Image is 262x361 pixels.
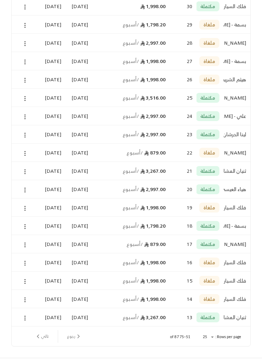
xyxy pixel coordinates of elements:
div: 879.00 [96,235,166,253]
span: / أسبوع [126,148,143,157]
div: [DATE] [43,107,61,125]
span: / أسبوع [123,185,139,194]
div: 1,998.00 [96,253,166,271]
div: 2,997.00 [96,107,166,125]
span: ملغاة [204,204,215,211]
p: 51–75 of 87 [170,334,190,340]
div: [DATE] [43,162,61,180]
span: مكتملة [200,131,215,138]
span: ملغاة [204,58,215,65]
span: / أسبوع [123,130,139,139]
div: [DATE] [43,70,61,88]
span: مكتملة [200,222,215,229]
span: مكتملة [200,241,215,248]
span: ملغاة [204,277,215,284]
div: [DATE] [70,308,88,326]
div: 28 [174,34,192,52]
span: / أسبوع [123,75,139,84]
div: 14 [174,290,192,308]
div: 13 [174,308,192,326]
span: مكتملة [200,94,215,101]
div: [DATE] [43,198,61,216]
div: [DATE] [43,89,61,107]
span: مكتملة [200,3,215,10]
span: / أسبوع [123,38,139,47]
div: [PERSON_NAME] [228,235,246,253]
div: 879.00 [96,144,166,161]
div: بسمة - [PERSON_NAME] [228,52,246,70]
div: 2,997.00 [96,125,166,143]
div: [DATE] [70,217,88,235]
div: 20 [174,180,192,198]
div: فلك السيار [228,290,246,308]
div: [DATE] [70,144,88,161]
div: [DATE] [70,52,88,70]
span: / أسبوع [123,276,139,285]
div: [DATE] [43,217,61,235]
div: [DATE] [43,52,61,70]
span: ملغاة [204,76,215,83]
div: 1,998.00 [96,70,166,88]
span: / أسبوع [123,258,139,267]
div: 3,267.00 [96,308,166,326]
div: ثنيان المشاري [228,162,246,180]
span: ملغاة [204,296,215,303]
div: 1,998.00 [96,290,166,308]
span: ملغاة [204,149,215,156]
div: فلك السيار [228,272,246,290]
span: مكتملة [200,167,215,175]
div: 1,798.20 [96,15,166,33]
div: 22 [174,144,192,161]
div: [DATE] [70,272,88,290]
div: [DATE] [70,253,88,271]
span: ملغاة [204,21,215,28]
div: [DATE] [43,290,61,308]
span: / أسبوع [123,93,139,102]
span: / أسبوع [123,203,139,212]
div: [DATE] [43,253,61,271]
div: [DATE] [43,308,61,326]
div: 25 [199,333,216,341]
div: [DATE] [43,15,61,33]
div: [DATE] [70,290,88,308]
div: فلك السيار [228,198,246,216]
div: [DATE] [43,272,61,290]
div: 3,267.00 [96,162,166,180]
div: 1,998.00 [96,52,166,70]
div: بسمة - [PERSON_NAME] [228,217,246,235]
span: / أسبوع [123,112,139,120]
span: / أسبوع [123,20,139,29]
div: [DATE] [43,125,61,143]
div: 16 [174,253,192,271]
div: [DATE] [70,15,88,33]
div: 1,798.20 [96,217,166,235]
button: next page [32,330,51,342]
div: [DATE] [70,162,88,180]
span: / أسبوع [123,57,139,65]
div: فلك السيار [228,253,246,271]
span: / أسبوع [123,166,139,175]
p: Rows per page: [216,334,241,340]
span: / أسبوع [123,221,139,230]
span: / أسبوع [123,294,139,303]
div: هيثم الشريم [228,70,246,88]
div: [DATE] [70,89,88,107]
div: بسمة - [PERSON_NAME] [228,15,246,33]
div: 2,997.00 [96,34,166,52]
div: 26 [174,70,192,88]
div: 1,998.00 [96,272,166,290]
div: 21 [174,162,192,180]
div: [PERSON_NAME] [228,89,246,107]
span: مكتملة [200,186,215,193]
div: 23 [174,125,192,143]
div: 3,516.00 [96,89,166,107]
div: علي - [PERSON_NAME] [228,107,246,125]
div: 15 [174,272,192,290]
div: [DATE] [70,70,88,88]
div: 25 [174,89,192,107]
button: previous page [64,330,85,342]
div: [DATE] [43,34,61,52]
div: 18 [174,217,192,235]
div: 29 [174,15,192,33]
div: [DATE] [70,180,88,198]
